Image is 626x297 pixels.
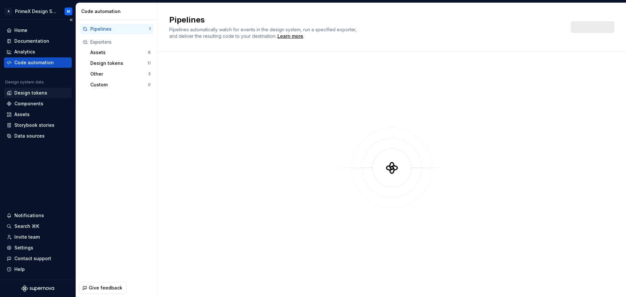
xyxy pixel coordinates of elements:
a: Documentation [4,36,72,46]
a: Design tokens [4,88,72,98]
h2: Pipelines [169,15,563,25]
div: Exporters [90,39,151,45]
a: Invite team [4,232,72,242]
button: Assets8 [88,47,153,58]
div: Storybook stories [14,122,54,128]
div: Home [14,27,27,34]
button: Collapse sidebar [67,15,76,24]
a: Data sources [4,131,72,141]
svg: Supernova Logo [22,285,54,292]
div: Contact support [14,255,51,262]
div: Custom [90,82,148,88]
button: APrimeX Design SystemM [1,4,74,18]
a: Components [4,98,72,109]
div: Assets [90,49,148,56]
div: 1 [149,26,151,32]
a: Settings [4,243,72,253]
div: Settings [14,245,33,251]
button: Custom0 [88,80,153,90]
div: Components [14,100,43,107]
div: Analytics [14,49,35,55]
div: Design system data [5,80,44,85]
div: Notifications [14,212,44,219]
div: Search ⌘K [14,223,39,230]
div: Pipelines [90,26,149,32]
span: . [276,34,304,39]
div: 8 [148,50,151,55]
div: Design tokens [14,90,47,96]
button: Design tokens11 [88,58,153,68]
div: 0 [148,82,151,87]
a: Storybook stories [4,120,72,130]
a: Learn more [277,33,303,39]
div: Data sources [14,133,45,139]
a: Assets [4,109,72,120]
button: Help [4,264,72,275]
div: Other [90,71,148,77]
a: Analytics [4,47,72,57]
a: Code automation [4,57,72,68]
div: PrimeX Design System [15,8,57,15]
div: A [5,7,12,15]
div: Code automation [14,59,54,66]
button: Search ⌘K [4,221,72,231]
span: Pipelines automatically watch for events in the design system, run a specified exporter, and deli... [169,27,358,39]
div: Help [14,266,25,273]
button: Other3 [88,69,153,79]
div: Invite team [14,234,40,240]
span: Give feedback [89,285,122,291]
button: Contact support [4,253,72,264]
div: Documentation [14,38,49,44]
div: M [67,9,70,14]
div: Design tokens [90,60,147,67]
button: Give feedback [79,282,127,294]
div: 3 [148,71,151,77]
div: Assets [14,111,30,118]
div: 11 [147,61,151,66]
div: Code automation [81,8,155,15]
button: Pipelines1 [80,24,153,34]
button: Notifications [4,210,72,221]
a: Home [4,25,72,36]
